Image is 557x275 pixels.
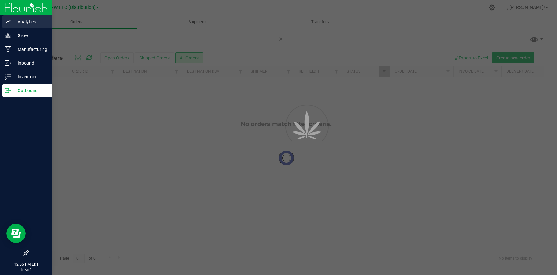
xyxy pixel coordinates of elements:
[11,73,50,81] p: Inventory
[5,60,11,66] inline-svg: Inbound
[11,87,50,94] p: Outbound
[11,59,50,67] p: Inbound
[5,19,11,25] inline-svg: Analytics
[6,224,26,243] iframe: Resource center
[5,32,11,39] inline-svg: Grow
[3,267,50,272] p: [DATE]
[3,262,50,267] p: 12:56 PM EDT
[11,18,50,26] p: Analytics
[5,74,11,80] inline-svg: Inventory
[5,46,11,52] inline-svg: Manufacturing
[11,32,50,39] p: Grow
[5,87,11,94] inline-svg: Outbound
[11,45,50,53] p: Manufacturing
